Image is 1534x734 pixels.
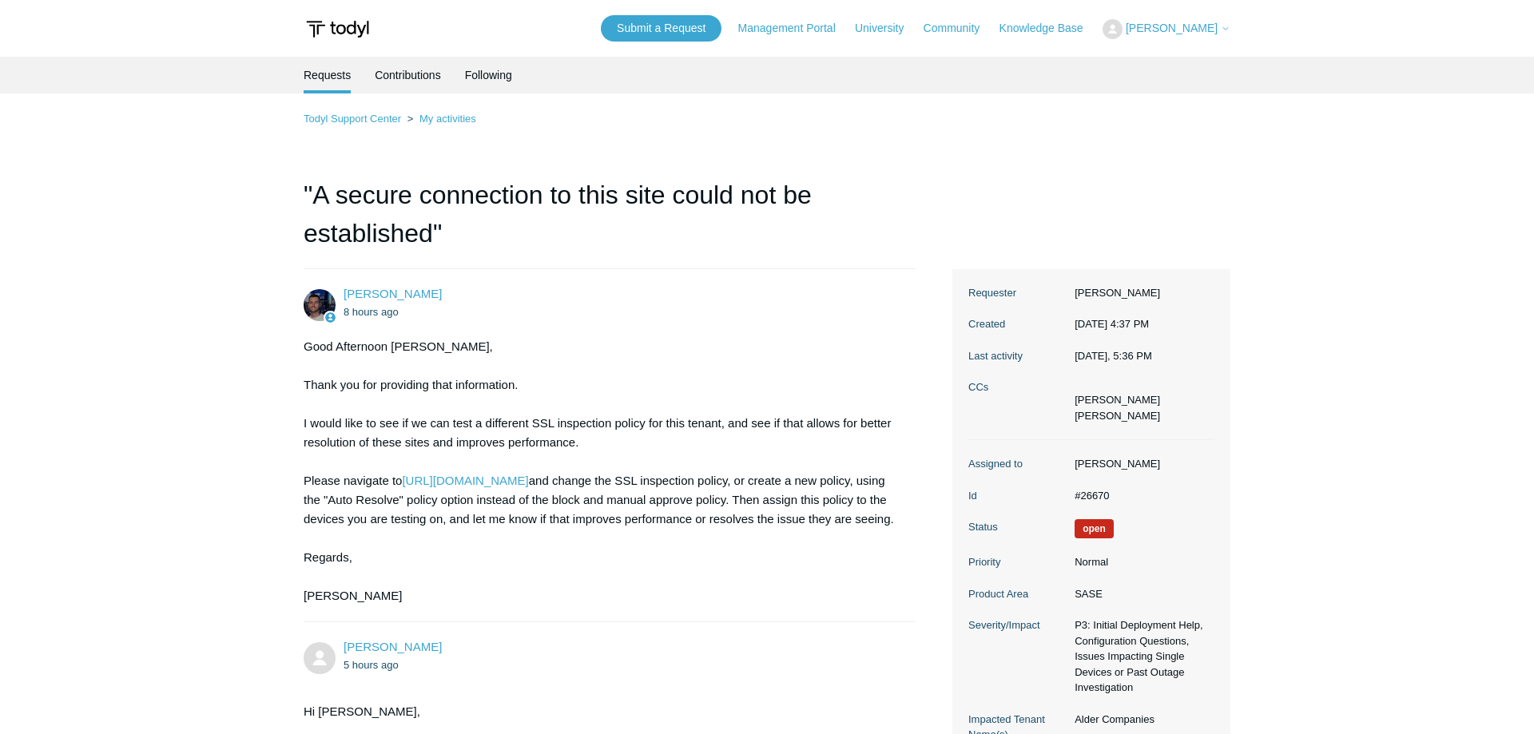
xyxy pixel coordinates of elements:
[1075,350,1152,362] time: 08/14/2025, 17:36
[304,702,900,721] p: Hi [PERSON_NAME],
[1067,617,1214,696] dd: P3: Initial Deployment Help, Configuration Questions, Issues Impacting Single Devices or Past Out...
[304,14,372,44] img: Todyl Support Center Help Center home page
[375,57,441,93] a: Contributions
[304,57,351,93] li: Requests
[344,640,442,653] span: Joseph Mathieu
[344,287,442,300] a: [PERSON_NAME]
[968,554,1067,570] dt: Priority
[304,113,404,125] li: Todyl Support Center
[855,20,920,37] a: University
[344,659,399,671] time: 08/14/2025, 12:40
[968,379,1067,395] dt: CCs
[304,113,401,125] a: Todyl Support Center
[968,519,1067,535] dt: Status
[1067,586,1214,602] dd: SASE
[999,20,1099,37] a: Knowledge Base
[404,113,476,125] li: My activities
[1067,285,1214,301] dd: [PERSON_NAME]
[344,287,442,300] span: Connor Davis
[968,456,1067,472] dt: Assigned to
[968,617,1067,633] dt: Severity/Impact
[1067,488,1214,504] dd: #26670
[465,57,512,93] a: Following
[1075,392,1160,408] li: Corbin Madix
[1075,519,1114,538] span: We are working on a response for you
[344,640,442,653] a: [PERSON_NAME]
[1067,712,1214,728] dd: Alder Companies
[1103,19,1230,39] button: [PERSON_NAME]
[968,348,1067,364] dt: Last activity
[1067,456,1214,472] dd: [PERSON_NAME]
[1075,318,1149,330] time: 07/22/2025, 16:37
[1126,22,1218,34] span: [PERSON_NAME]
[402,474,528,487] a: [URL][DOMAIN_NAME]
[968,586,1067,602] dt: Product Area
[601,15,721,42] a: Submit a Request
[1067,554,1214,570] dd: Normal
[304,176,916,269] h1: "A secure connection to this site could not be established"
[344,306,399,318] time: 08/14/2025, 09:18
[924,20,996,37] a: Community
[968,316,1067,332] dt: Created
[304,337,900,605] div: Good Afternoon [PERSON_NAME], Thank you for providing that information. I would like to see if we...
[419,113,476,125] a: My activities
[1075,408,1160,424] li: Blake Marvin
[968,285,1067,301] dt: Requester
[738,20,852,37] a: Management Portal
[968,488,1067,504] dt: Id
